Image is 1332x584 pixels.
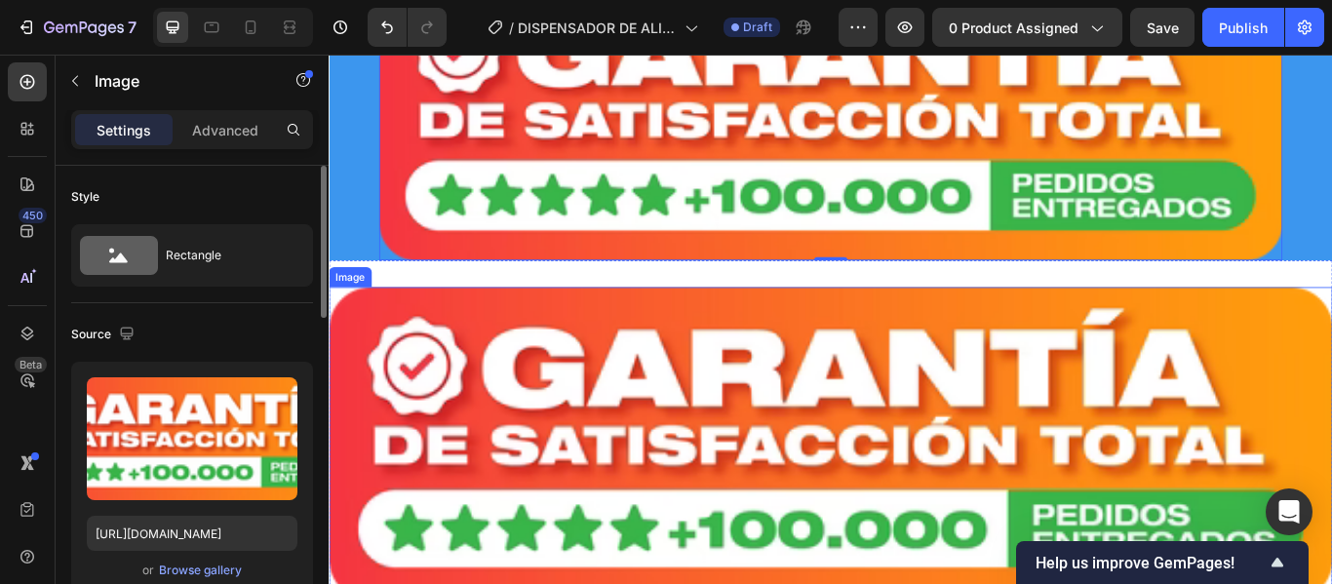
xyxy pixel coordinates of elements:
[87,516,297,551] input: https://example.com/image.jpg
[1202,8,1284,47] button: Publish
[142,559,154,582] span: or
[95,69,260,93] p: Image
[159,562,242,579] div: Browse gallery
[166,233,285,278] div: Rectangle
[97,120,151,140] p: Settings
[192,120,258,140] p: Advanced
[15,357,47,372] div: Beta
[71,188,99,206] div: Style
[932,8,1122,47] button: 0 product assigned
[368,8,447,47] div: Undo/Redo
[1219,18,1268,38] div: Publish
[19,208,47,223] div: 450
[1130,8,1195,47] button: Save
[87,377,297,500] img: preview-image
[8,8,145,47] button: 7
[71,322,138,348] div: Source
[1147,19,1179,36] span: Save
[1036,554,1266,572] span: Help us improve GemPages!
[743,19,772,36] span: Draft
[509,18,514,38] span: /
[518,18,677,38] span: DISPENSADOR DE ALIMENTOS
[329,55,1332,584] iframe: Design area
[1036,551,1289,574] button: Show survey - Help us improve GemPages!
[4,251,46,268] div: Image
[158,561,243,580] button: Browse gallery
[128,16,137,39] p: 7
[949,18,1078,38] span: 0 product assigned
[1266,488,1312,535] div: Open Intercom Messenger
